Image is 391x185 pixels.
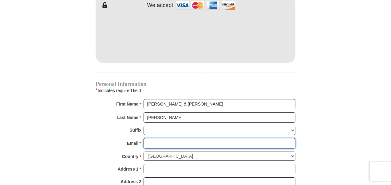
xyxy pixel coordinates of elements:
[116,100,138,108] strong: First Name
[122,152,139,161] strong: Country
[147,2,173,9] h4: We accept
[127,139,138,148] strong: Email
[96,82,295,87] h4: Personal Information
[117,113,139,122] strong: Last Name
[96,87,295,94] div: Indicates required field
[118,165,139,173] strong: Address 1
[129,126,141,134] strong: Suffix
